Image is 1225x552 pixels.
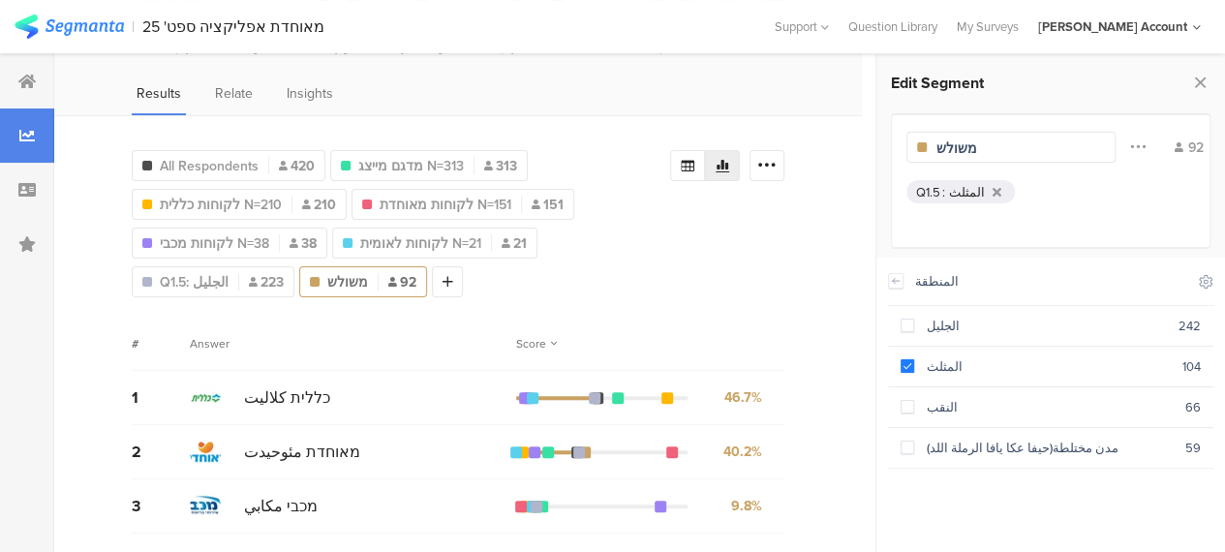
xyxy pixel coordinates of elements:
div: [PERSON_NAME] Account [1038,17,1187,36]
span: לקוחות לאומית N=21 [360,233,481,254]
span: Insights [287,83,333,104]
div: : [942,183,949,201]
div: الجليل [914,317,1179,335]
a: My Surveys [947,17,1028,36]
span: Edit Segment [891,72,984,94]
div: 92 [1175,138,1204,158]
div: 3 [132,495,190,517]
input: Segment name... [936,138,1105,159]
div: Q1.5 [916,183,940,201]
span: 92 [388,272,416,292]
span: 223 [249,272,284,292]
span: מאוחדת مئوحيدت [244,441,360,463]
span: לקוחות כללית N=210 [160,195,282,215]
div: 59 [1185,439,1201,457]
span: 151 [532,195,564,215]
div: מאוחדת אפליקציה ספט' 25 [142,17,324,36]
div: 2 [132,441,190,463]
div: Answer [190,335,230,353]
span: לקוחות מאוחדת N=151 [380,195,511,215]
span: Relate [215,83,253,104]
span: 210 [302,195,336,215]
div: المثلث [914,357,1182,376]
div: Support [775,12,829,42]
span: Q1.5: الجليل [160,272,229,292]
div: النقب [914,398,1185,416]
img: segmanta logo [15,15,124,39]
span: 420 [279,156,315,176]
div: 104 [1182,357,1201,376]
span: 21 [502,233,527,254]
div: 242 [1179,317,1201,335]
img: d3718dnoaommpf.cloudfront.net%2Fitem%2F8b64f2de7b9de0190842.jpg [190,491,221,522]
div: 40.2% [723,442,762,462]
div: # [132,335,190,353]
div: | [132,15,135,38]
div: المثلث [949,183,985,201]
span: מכבי مكابي [244,495,318,517]
span: Results [137,83,181,104]
img: d3718dnoaommpf.cloudfront.net%2Fitem%2F6d743a2aa7ce1308ada3.jpg [190,383,221,414]
span: משולש [327,272,368,292]
div: 46.7% [724,387,762,408]
span: 38 [290,233,317,254]
img: d3718dnoaommpf.cloudfront.net%2Fitem%2F5c02a578f12c979254d2.jpeg [190,437,221,468]
a: Question Library [839,17,947,36]
span: All Respondents [160,156,259,176]
span: לקוחות מכבי N=38 [160,233,269,254]
div: 9.8% [731,496,762,516]
div: 66 [1185,398,1201,416]
div: المنطقة [915,272,1186,291]
div: مدن مختلطة(حيفا عكا يافا الرملة اللد) [914,439,1185,457]
span: כללית كلاليت [244,386,330,409]
span: 313 [484,156,517,176]
div: Score [516,335,557,353]
span: מדגם מייצג N=313 [358,156,464,176]
div: 1 [132,386,190,409]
